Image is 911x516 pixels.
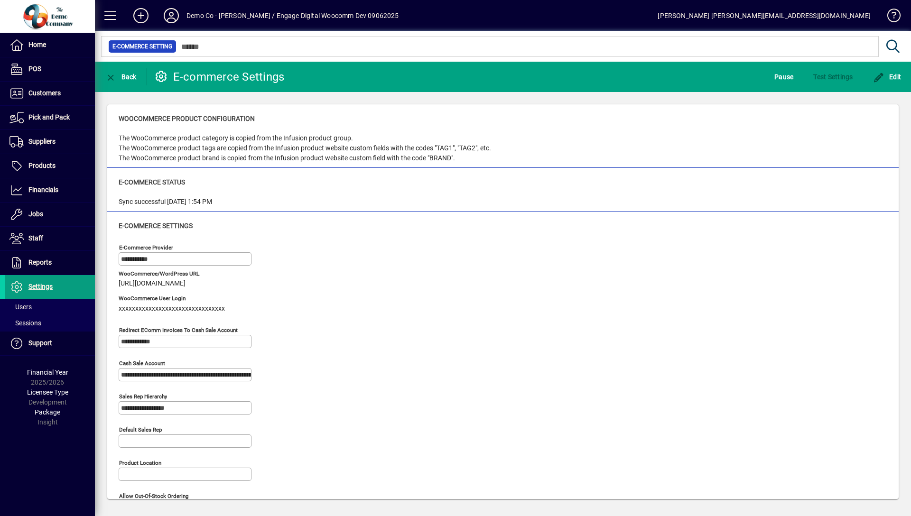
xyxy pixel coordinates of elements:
[119,197,212,207] div: Sync successful [DATE] 1:54 PM
[27,388,68,396] span: Licensee Type
[112,42,172,51] span: E-commerce Setting
[871,68,904,85] button: Edit
[5,315,95,331] a: Sessions
[5,106,95,129] a: Pick and Pack
[119,295,225,302] span: WooCommerce User Login
[5,130,95,154] a: Suppliers
[880,2,899,33] a: Knowledge Base
[119,493,188,499] mat-label: Allow out-of-stock ordering
[28,89,61,97] span: Customers
[154,69,285,84] div: E-commerce Settings
[105,73,137,81] span: Back
[119,393,167,400] mat-label: Sales Rep Hierarchy
[9,303,32,311] span: Users
[5,251,95,275] a: Reports
[28,210,43,218] span: Jobs
[102,68,139,85] button: Back
[5,82,95,105] a: Customers
[28,258,52,266] span: Reports
[28,41,46,48] span: Home
[5,57,95,81] a: POS
[5,203,95,226] a: Jobs
[119,360,165,367] mat-label: Cash sale account
[658,8,871,23] div: [PERSON_NAME] [PERSON_NAME][EMAIL_ADDRESS][DOMAIN_NAME]
[9,319,41,327] span: Sessions
[5,227,95,250] a: Staff
[772,68,796,85] button: Pause
[873,73,902,81] span: Edit
[119,426,162,433] mat-label: Default sales rep
[119,305,225,313] span: xxxxxxxxxxxxxxxxxxxxxxxxxxxxxxxx
[28,113,70,121] span: Pick and Pack
[126,7,156,24] button: Add
[119,222,193,230] span: E-commerce Settings
[35,408,60,416] span: Package
[28,283,53,290] span: Settings
[5,299,95,315] a: Users
[119,244,173,251] mat-label: E-commerce Provider
[5,178,95,202] a: Financials
[27,369,68,376] span: Financial Year
[95,68,147,85] app-page-header-button: Back
[774,69,793,84] span: Pause
[5,332,95,355] a: Support
[119,280,186,287] span: [URL][DOMAIN_NAME]
[28,234,43,242] span: Staff
[119,327,238,333] mat-label: Redirect eComm Invoices to Cash Sale Account
[28,339,52,347] span: Support
[156,7,186,24] button: Profile
[119,115,255,122] span: WooCommerce product configuration
[119,178,185,186] span: E-commerce Status
[28,138,56,145] span: Suppliers
[28,186,58,193] span: Financials
[119,133,491,163] div: The WooCommerce product category is copied from the Infusion product group. The WooCommerce produ...
[5,33,95,57] a: Home
[119,460,161,466] mat-label: Product location
[28,65,41,73] span: POS
[28,162,56,169] span: Products
[186,8,399,23] div: Demo Co - [PERSON_NAME] / Engage Digital Woocomm Dev 09062025
[5,154,95,178] a: Products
